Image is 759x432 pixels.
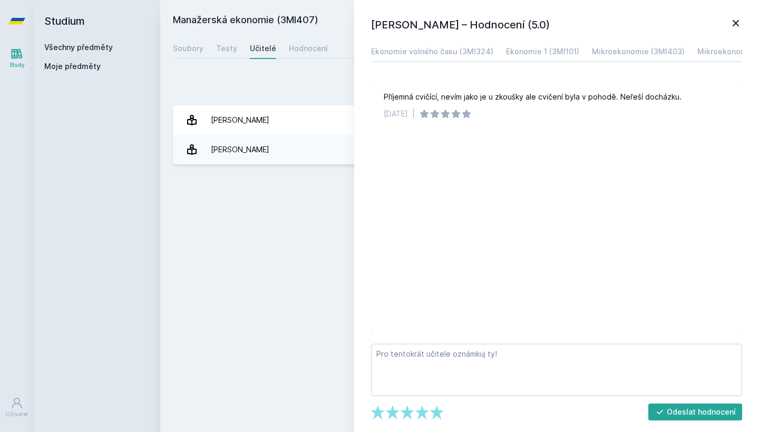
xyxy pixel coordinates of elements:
a: Study [2,42,32,74]
a: Hodnocení [289,38,328,59]
a: Testy [216,38,237,59]
span: Moje předměty [44,61,101,72]
div: Učitelé [250,43,276,54]
a: [PERSON_NAME] 2 hodnocení 5.0 [173,105,746,135]
a: [PERSON_NAME] 1 hodnocení 5.0 [173,135,746,164]
div: Uživatel [6,410,28,418]
div: Testy [216,43,237,54]
a: Učitelé [250,38,276,59]
div: Study [9,61,25,69]
div: [PERSON_NAME] [211,110,269,131]
div: Příjemná cvičící, nevím jako je u zkoušky ale cvičení byla v pohodě. Neřeší docházku. [384,92,682,102]
a: Všechny předměty [44,43,113,52]
div: [PERSON_NAME] [211,139,269,160]
div: Hodnocení [289,43,328,54]
div: | [412,109,415,119]
div: Soubory [173,43,203,54]
a: Soubory [173,38,203,59]
h2: Manažerská ekonomie (3MI407) [173,13,628,30]
a: Uživatel [2,391,32,424]
div: [DATE] [384,109,408,119]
